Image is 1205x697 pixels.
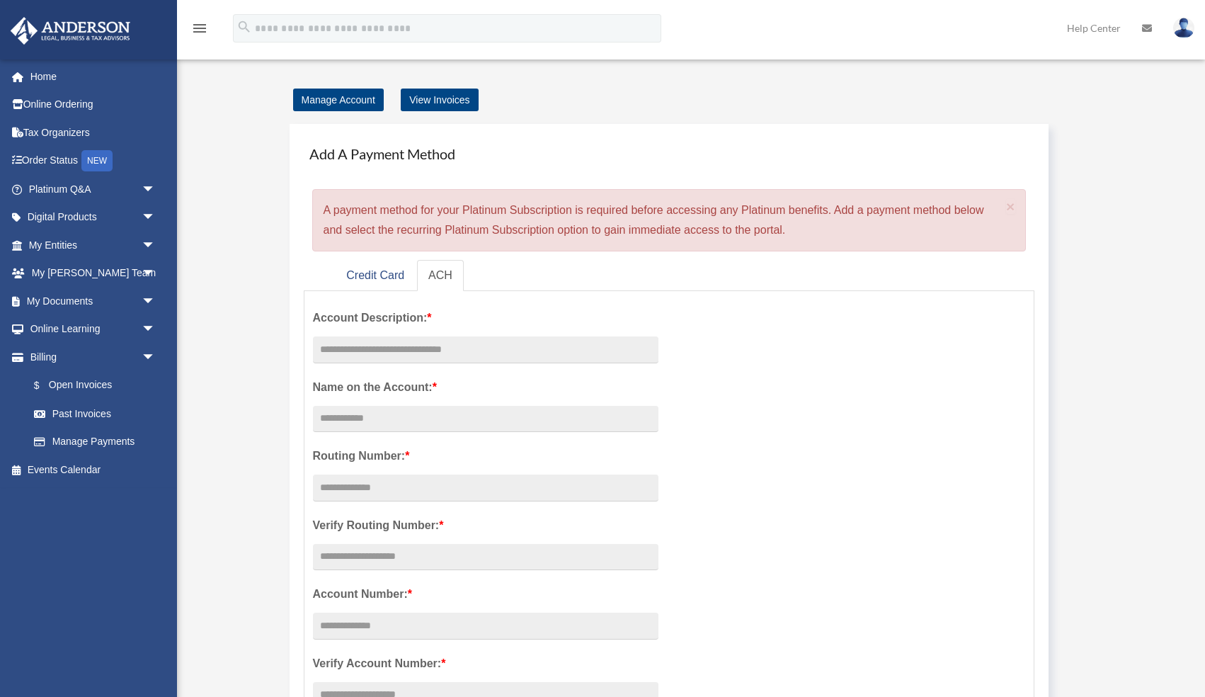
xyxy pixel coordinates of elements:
[304,138,1035,169] h4: Add A Payment Method
[417,260,464,292] a: ACH
[313,516,658,535] label: Verify Routing Number:
[20,371,177,400] a: $Open Invoices
[293,89,384,111] a: Manage Account
[401,89,478,111] a: View Invoices
[20,428,170,456] a: Manage Payments
[10,62,177,91] a: Home
[1173,18,1194,38] img: User Pic
[10,259,177,288] a: My [PERSON_NAME] Teamarrow_drop_down
[191,25,208,37] a: menu
[142,343,170,372] span: arrow_drop_down
[236,19,252,35] i: search
[10,175,177,203] a: Platinum Q&Aarrow_drop_down
[313,654,658,674] label: Verify Account Number:
[10,455,177,484] a: Events Calendar
[312,189,1027,251] div: A payment method for your Platinum Subscription is required before accessing any Platinum benefit...
[313,308,658,328] label: Account Description:
[6,17,135,45] img: Anderson Advisors Platinum Portal
[42,377,49,395] span: $
[1006,198,1015,215] span: ×
[142,315,170,344] span: arrow_drop_down
[10,118,177,147] a: Tax Organizers
[142,287,170,316] span: arrow_drop_down
[313,584,658,604] label: Account Number:
[142,231,170,260] span: arrow_drop_down
[20,399,177,428] a: Past Invoices
[313,378,658,397] label: Name on the Account:
[10,315,177,344] a: Online Learningarrow_drop_down
[81,150,113,171] div: NEW
[142,259,170,288] span: arrow_drop_down
[142,203,170,232] span: arrow_drop_down
[1006,199,1015,214] button: Close
[10,203,177,232] a: Digital Productsarrow_drop_down
[142,175,170,204] span: arrow_drop_down
[335,260,416,292] a: Credit Card
[10,231,177,259] a: My Entitiesarrow_drop_down
[10,343,177,371] a: Billingarrow_drop_down
[10,91,177,119] a: Online Ordering
[10,147,177,176] a: Order StatusNEW
[313,446,658,466] label: Routing Number:
[191,20,208,37] i: menu
[10,287,177,315] a: My Documentsarrow_drop_down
